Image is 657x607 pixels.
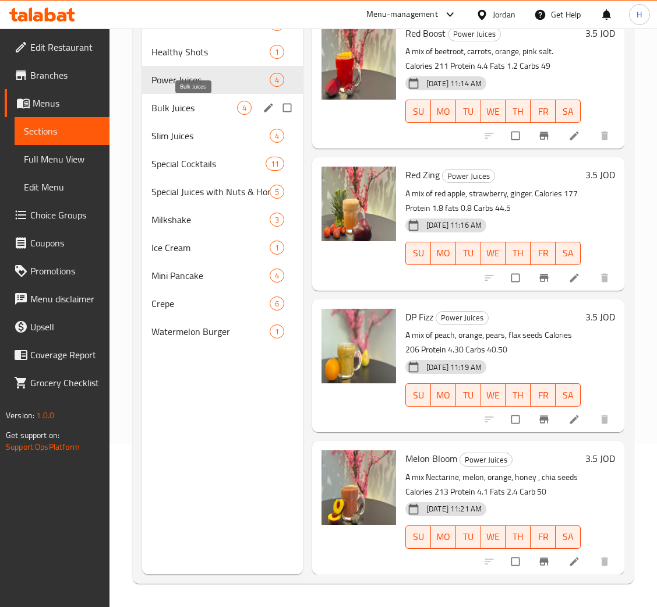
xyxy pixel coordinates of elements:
button: TU [456,525,481,549]
span: TH [510,387,526,404]
button: TH [506,242,531,265]
span: Version: [6,408,34,423]
span: Melon Bloom [405,450,457,467]
span: WE [486,103,501,120]
button: Branch-specific-item [531,549,559,574]
span: SA [560,528,576,545]
span: Select to update [504,267,529,289]
img: Red Zing [322,167,396,241]
span: 6 [270,298,284,309]
div: items [270,269,284,283]
span: TH [510,528,526,545]
button: FR [531,525,556,549]
button: SA [556,525,581,549]
span: Promotions [30,264,100,278]
div: Crepe6 [142,290,303,317]
span: Healthy Shots [151,45,270,59]
button: FR [531,100,556,123]
div: Mini Pancake [151,269,270,283]
a: Grocery Checklist [5,369,110,397]
span: Ice Cream [151,241,270,255]
img: DP Fizz [322,309,396,383]
span: Select to update [504,550,529,573]
a: Full Menu View [15,145,110,173]
div: Special Cocktails11 [142,150,303,178]
button: TU [456,242,481,265]
button: TH [506,100,531,123]
button: MO [431,100,456,123]
div: Watermelon Burger [151,324,270,338]
a: Choice Groups [5,201,110,229]
span: MO [436,245,451,262]
h6: 3.5 JOD [585,25,615,41]
button: delete [592,549,620,574]
span: FR [535,387,551,404]
a: Menu disclaimer [5,285,110,313]
span: Crepe [151,297,270,310]
span: Menus [33,96,100,110]
a: Sections [15,117,110,145]
div: Special Cocktails [151,157,266,171]
span: Power Juices [460,453,512,467]
span: SA [560,103,576,120]
div: Slim Juices4 [142,122,303,150]
a: Edit menu item [568,414,582,425]
span: MO [436,528,451,545]
button: SU [405,525,431,549]
h6: 3.5 JOD [585,309,615,325]
div: Milkshake3 [142,206,303,234]
p: A mix of peach, orange, pears, flax seeds Calories 206 Protein 4.30 Carbs 40.50 [405,328,581,357]
a: Edit menu item [568,272,582,284]
span: 1.0.0 [36,408,54,423]
button: TU [456,383,481,407]
img: Melon Bloom [322,450,396,525]
button: Branch-specific-item [531,407,559,432]
span: [DATE] 11:14 AM [422,78,486,89]
p: A mix of beetroot, carrots, orange, pink salt. Calories 211 Protein 4.4 Fats 1.2 Carbs 49 [405,44,581,73]
button: WE [481,383,506,407]
button: WE [481,525,506,549]
span: Milkshake [151,213,270,227]
span: 3 [270,214,284,225]
a: Edit Restaurant [5,33,110,61]
span: TU [461,387,476,404]
span: 1 [270,326,284,337]
span: Coverage Report [30,348,100,362]
div: Special Juices with Nuts & Honey [151,185,270,199]
button: SA [556,383,581,407]
div: items [270,324,284,338]
a: Promotions [5,257,110,285]
div: Power Juices4 [142,66,303,94]
div: Mini Pancake4 [142,262,303,290]
span: TU [461,245,476,262]
span: TU [461,103,476,120]
span: 5 [270,186,284,197]
button: FR [531,383,556,407]
a: Branches [5,61,110,89]
a: Menus [5,89,110,117]
div: Power Juices [151,73,270,87]
div: items [270,73,284,87]
span: Full Menu View [24,152,100,166]
button: WE [481,100,506,123]
span: TH [510,245,526,262]
span: Select to update [504,408,529,430]
span: Slim Juices [151,129,270,143]
span: Select to update [504,125,529,147]
p: A mix Nectarine, melon, orange, honey , chia seeds Calories 213 Protein 4.1 Fats 2.4 Carb 50 [405,470,581,499]
span: FR [535,103,551,120]
div: Healthy Shots1 [142,38,303,66]
div: Power Juices [442,169,495,183]
button: SU [405,383,431,407]
button: WE [481,242,506,265]
button: MO [431,242,456,265]
button: delete [592,265,620,291]
span: Sections [24,124,100,138]
span: Menu disclaimer [30,292,100,306]
button: Branch-specific-item [531,123,559,149]
span: WE [486,528,501,545]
